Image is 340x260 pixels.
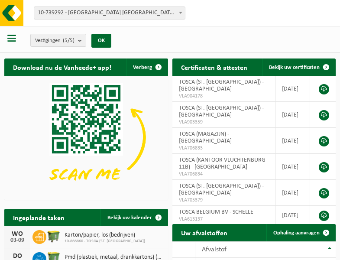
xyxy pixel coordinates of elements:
[107,215,152,221] span: Bekijk uw kalender
[4,209,73,226] h2: Ingeplande taken
[65,232,145,239] span: Karton/papier, los (bedrijven)
[179,183,264,196] span: TOSCA (ST. [GEOGRAPHIC_DATA]) - [GEOGRAPHIC_DATA]
[269,65,320,70] span: Bekijk uw certificaten
[179,157,266,170] span: TOSCA (KANTOOR VLUCHTENBURG 11B) - [GEOGRAPHIC_DATA]
[133,65,152,70] span: Verberg
[65,239,145,244] span: 10-866860 - TOSCA (ST. [GEOGRAPHIC_DATA])
[179,171,269,178] span: VLA706834
[179,105,264,118] span: TOSCA (ST. [GEOGRAPHIC_DATA]) - [GEOGRAPHIC_DATA]
[100,209,167,226] a: Bekijk uw kalender
[179,145,269,152] span: VLA706833
[172,224,236,241] h2: Uw afvalstoffen
[30,34,86,47] button: Vestigingen(5/5)
[63,38,74,43] count: (5/5)
[4,58,120,75] h2: Download nu de Vanheede+ app!
[275,206,310,225] td: [DATE]
[34,7,185,19] span: 10-739292 - TOSCA BELGIUM BV - SCHELLE
[202,246,227,253] span: Afvalstof
[35,34,74,47] span: Vestigingen
[179,216,269,223] span: VLA613137
[275,180,310,206] td: [DATE]
[34,6,185,19] span: 10-739292 - TOSCA BELGIUM BV - SCHELLE
[262,58,335,76] a: Bekijk uw certificaten
[126,58,167,76] button: Verberg
[273,230,320,236] span: Ophaling aanvragen
[266,224,335,241] a: Ophaling aanvragen
[172,58,256,75] h2: Certificaten & attesten
[179,131,232,144] span: TOSCA (MAGAZIJN) - [GEOGRAPHIC_DATA]
[179,197,269,204] span: VLA705379
[275,154,310,180] td: [DATE]
[9,253,26,260] div: DO
[91,34,111,48] button: OK
[275,102,310,128] td: [DATE]
[9,231,26,237] div: WO
[9,237,26,244] div: 03-09
[179,79,264,92] span: TOSCA (ST. [GEOGRAPHIC_DATA]) - [GEOGRAPHIC_DATA]
[179,209,253,215] span: TOSCA BELGIUM BV - SCHELLE
[275,128,310,154] td: [DATE]
[179,119,269,126] span: VLA903359
[4,76,168,198] img: Download de VHEPlus App
[179,93,269,100] span: VLA904178
[46,229,61,244] img: WB-1100-HPE-GN-50
[275,76,310,102] td: [DATE]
